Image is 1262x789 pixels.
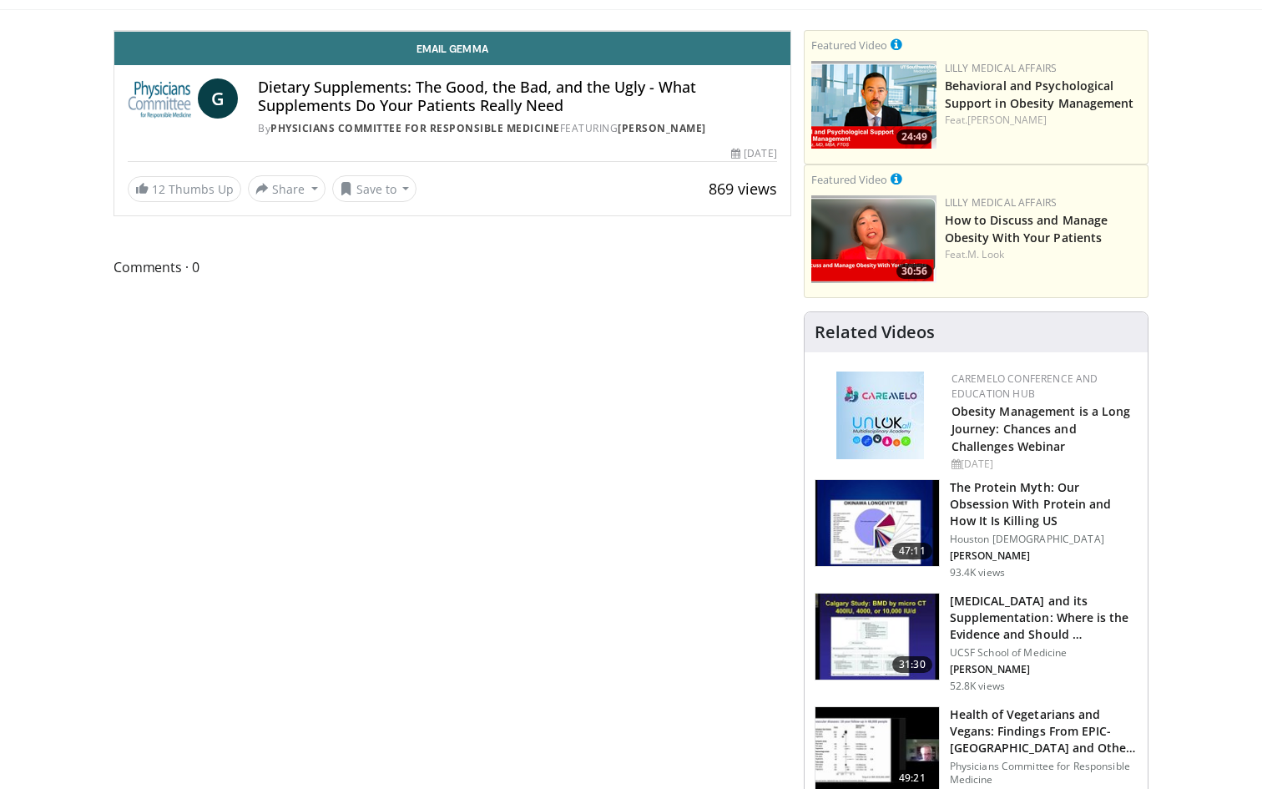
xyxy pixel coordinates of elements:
[709,179,777,199] span: 869 views
[945,195,1058,210] a: Lilly Medical Affairs
[950,663,1138,676] p: [PERSON_NAME]
[950,533,1138,546] p: Houston [DEMOGRAPHIC_DATA]
[815,594,939,680] img: 4bb25b40-905e-443e-8e37-83f056f6e86e.150x105_q85_crop-smart_upscale.jpg
[892,770,932,786] span: 49:21
[114,256,791,278] span: Comments 0
[128,176,241,202] a: 12 Thumbs Up
[950,593,1138,643] h3: [MEDICAL_DATA] and its Supplementation: Where is the Evidence and Should …
[815,322,935,342] h4: Related Videos
[950,680,1005,693] p: 52.8K views
[811,172,887,187] small: Featured Video
[114,31,790,32] video-js: Video Player
[836,372,924,459] img: 45df64a9-a6de-482c-8a90-ada250f7980c.png.150x105_q85_autocrop_double_scale_upscale_version-0.2.jpg
[811,61,936,149] a: 24:49
[815,479,1138,579] a: 47:11 The Protein Myth: Our Obsession With Protein and How It Is Killing US Houston [DEMOGRAPHIC_...
[815,593,1138,693] a: 31:30 [MEDICAL_DATA] and its Supplementation: Where is the Evidence and Should … UCSF School of M...
[152,181,165,197] span: 12
[967,113,1047,127] a: [PERSON_NAME]
[811,195,936,283] a: 30:56
[128,78,191,119] img: Physicians Committee for Responsible Medicine
[270,121,560,135] a: Physicians Committee for Responsible Medicine
[950,646,1138,660] p: UCSF School of Medicine
[896,129,932,144] span: 24:49
[258,121,776,136] div: By FEATURING
[332,175,417,202] button: Save to
[618,121,706,135] a: [PERSON_NAME]
[198,78,238,119] a: G
[945,61,1058,75] a: Lilly Medical Affairs
[952,372,1098,401] a: CaReMeLO Conference and Education Hub
[114,32,790,65] a: Email Gemma
[967,247,1004,261] a: M. Look
[950,479,1138,529] h3: The Protein Myth: Our Obsession With Protein and How It Is Killing US
[811,38,887,53] small: Featured Video
[731,146,776,161] div: [DATE]
[892,543,932,559] span: 47:11
[952,457,1134,472] div: [DATE]
[945,212,1108,245] a: How to Discuss and Manage Obesity With Your Patients
[248,175,326,202] button: Share
[815,480,939,567] img: b7b8b05e-5021-418b-a89a-60a270e7cf82.150x105_q85_crop-smart_upscale.jpg
[950,549,1138,563] p: [PERSON_NAME]
[952,403,1131,454] a: Obesity Management is a Long Journey: Chances and Challenges Webinar
[811,195,936,283] img: c98a6a29-1ea0-4bd5-8cf5-4d1e188984a7.png.150x105_q85_crop-smart_upscale.png
[950,566,1005,579] p: 93.4K views
[811,61,936,149] img: ba3304f6-7838-4e41-9c0f-2e31ebde6754.png.150x105_q85_crop-smart_upscale.png
[950,760,1138,786] p: Physicians Committee for Responsible Medicine
[945,78,1134,111] a: Behavioral and Psychological Support in Obesity Management
[892,656,932,673] span: 31:30
[945,247,1141,262] div: Feat.
[896,264,932,279] span: 30:56
[950,706,1138,756] h3: Health of Vegetarians and Vegans: Findings From EPIC-[GEOGRAPHIC_DATA] and Othe…
[258,78,776,114] h4: Dietary Supplements: The Good, the Bad, and the Ugly - What Supplements Do Your Patients Really Need
[945,113,1141,128] div: Feat.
